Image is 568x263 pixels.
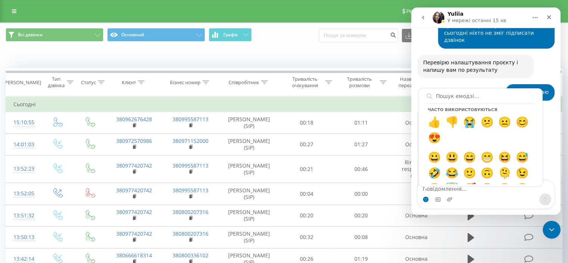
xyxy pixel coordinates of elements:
button: Всі дзвінки [6,28,103,42]
a: 380995587113 [173,116,208,123]
a: 380666618314 [116,252,152,259]
td: 00:00 [334,183,388,205]
td: 00:08 [334,226,388,248]
iframe: Intercom live chat [411,7,561,215]
div: 13:52:23 [13,162,33,176]
td: [PERSON_NAME] (SIP) [219,155,280,183]
td: 00:32 [280,226,334,248]
button: Основний [107,28,205,42]
div: Тип дзвінка [47,76,65,89]
span: Реферальна програма [406,8,461,14]
a: 380977420742 [116,208,152,215]
td: [PERSON_NAME] (SIP) [219,134,280,155]
a: 380800207316 [173,230,208,237]
a: 380962676428 [116,116,152,123]
div: Тривалість розмови [341,76,378,89]
td: 00:46 [334,155,388,183]
div: 14:01:03 [13,137,33,152]
td: Основна [388,205,444,226]
div: 15:10:55 [13,115,33,130]
a: 380995587113 [173,187,208,194]
div: [PERSON_NAME] [3,79,41,86]
td: 01:27 [334,134,388,155]
a: 380971152000 [173,137,208,144]
td: Сьогодні [6,97,562,112]
td: 00:27 [280,134,334,155]
td: 00:04 [280,183,334,205]
div: 13:52:05 [13,186,33,201]
a: 380977420742 [116,187,152,194]
a: 380977420742 [116,162,152,169]
td: 00:20 [334,205,388,226]
span: Графік [223,32,238,37]
div: Назва схеми переадресації [395,76,434,89]
div: Співробітник [229,79,259,86]
div: Тривалість очікування [286,76,324,89]
td: Основна [388,112,444,134]
td: [PERSON_NAME] (SIP) [219,183,280,205]
td: 01:11 [334,112,388,134]
input: Пошук за номером [319,29,398,42]
div: 13:50:13 [13,230,33,245]
td: [PERSON_NAME] (SIP) [219,205,280,226]
td: Основна [388,134,444,155]
span: Ringostat responsible ma... [402,159,431,179]
iframe: Intercom live chat [543,221,561,239]
span: Всі дзвінки [18,32,43,38]
a: 380972570986 [116,137,152,144]
a: 380995587113 [173,162,208,169]
td: 00:20 [280,205,334,226]
a: 380800336102 [173,252,208,259]
div: Статус [81,79,96,86]
td: Основна [388,226,444,248]
td: 00:21 [280,155,334,183]
a: 380800207316 [173,208,208,215]
div: 13:51:32 [13,208,33,223]
td: 00:18 [280,112,334,134]
div: Клієнт [122,79,136,86]
td: [PERSON_NAME] (SIP) [219,226,280,248]
a: 380977420742 [116,230,152,237]
td: [PERSON_NAME] (SIP) [219,112,280,134]
div: Бізнес номер [170,79,201,86]
button: Графік [209,28,252,42]
button: Експорт [402,29,442,42]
